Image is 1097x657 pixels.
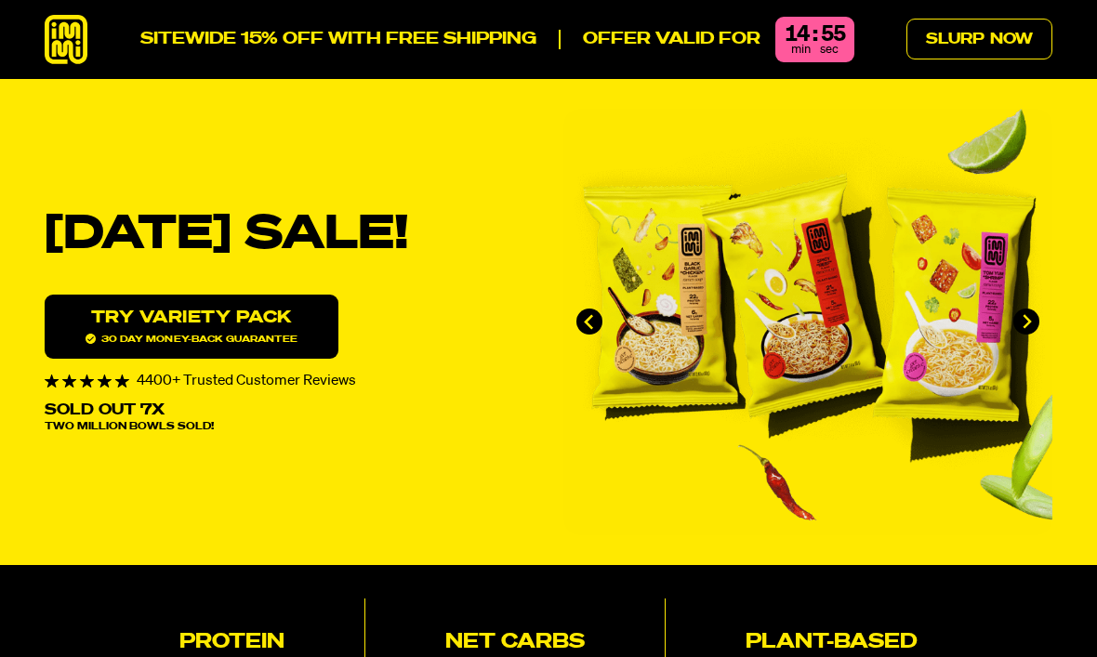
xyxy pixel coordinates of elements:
[821,24,845,46] div: 55
[140,30,536,49] p: SITEWIDE 15% OFF WITH FREE SHIPPING
[45,212,534,259] h1: [DATE] SALE!
[576,309,602,335] button: Go to last slide
[563,109,1052,535] li: 1 of 4
[179,633,284,653] h2: Protein
[906,19,1052,59] a: Slurp Now
[746,633,918,653] h2: Plant-based
[45,295,338,359] a: Try variety Pack30 day money-back guarantee
[86,334,297,344] span: 30 day money-back guarantee
[563,109,1052,535] div: immi slideshow
[785,24,809,46] div: 14
[559,30,760,49] p: Offer valid for
[813,24,817,46] div: :
[445,633,585,653] h2: Net Carbs
[1013,309,1039,335] button: Next slide
[791,44,811,56] span: min
[45,374,534,388] div: 4400+ Trusted Customer Reviews
[45,403,165,418] p: Sold Out 7X
[45,422,214,432] span: Two Million Bowls Sold!
[820,44,839,56] span: sec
